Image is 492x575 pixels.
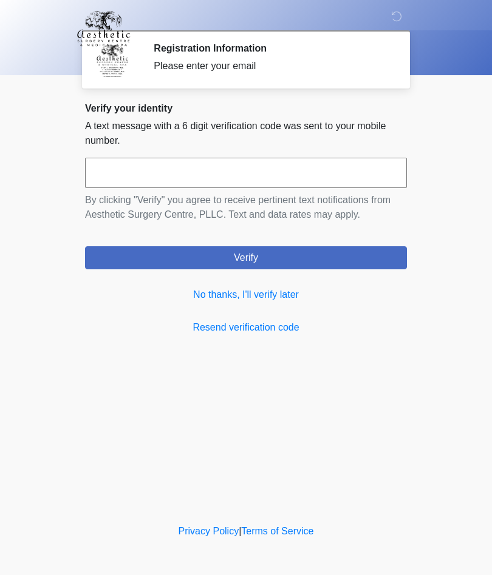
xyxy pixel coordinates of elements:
[154,59,389,73] div: Please enter your email
[85,119,407,148] p: A text message with a 6 digit verification code was sent to your mobile number.
[241,526,313,536] a: Terms of Service
[85,246,407,269] button: Verify
[85,103,407,114] h2: Verify your identity
[239,526,241,536] a: |
[73,9,134,48] img: Aesthetic Surgery Centre, PLLC Logo
[179,526,239,536] a: Privacy Policy
[85,320,407,335] a: Resend verification code
[85,287,407,302] a: No thanks, I'll verify later
[94,42,131,79] img: Agent Avatar
[85,193,407,222] p: By clicking "Verify" you agree to receive pertinent text notifications from Aesthetic Surgery Cen...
